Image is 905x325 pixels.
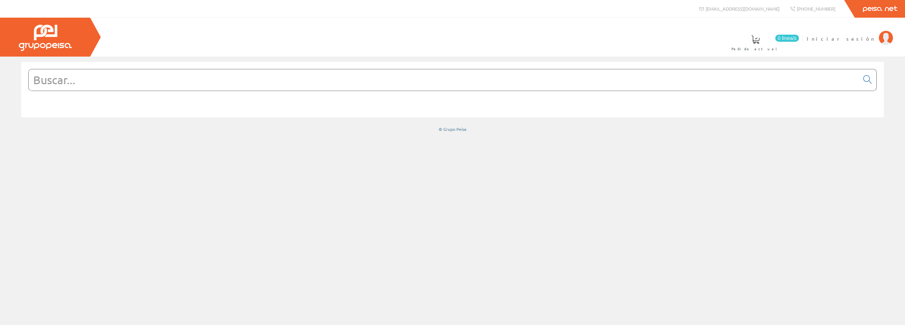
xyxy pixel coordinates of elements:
[21,126,884,132] div: © Grupo Peisa
[19,25,72,51] img: Grupo Peisa
[29,69,859,91] input: Buscar...
[775,35,799,42] span: 0 línea/s
[807,35,875,42] span: Iniciar sesión
[807,29,893,36] a: Iniciar sesión
[731,45,780,52] span: Pedido actual
[797,6,835,12] span: [PHONE_NUMBER]
[706,6,780,12] span: [EMAIL_ADDRESS][DOMAIN_NAME]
